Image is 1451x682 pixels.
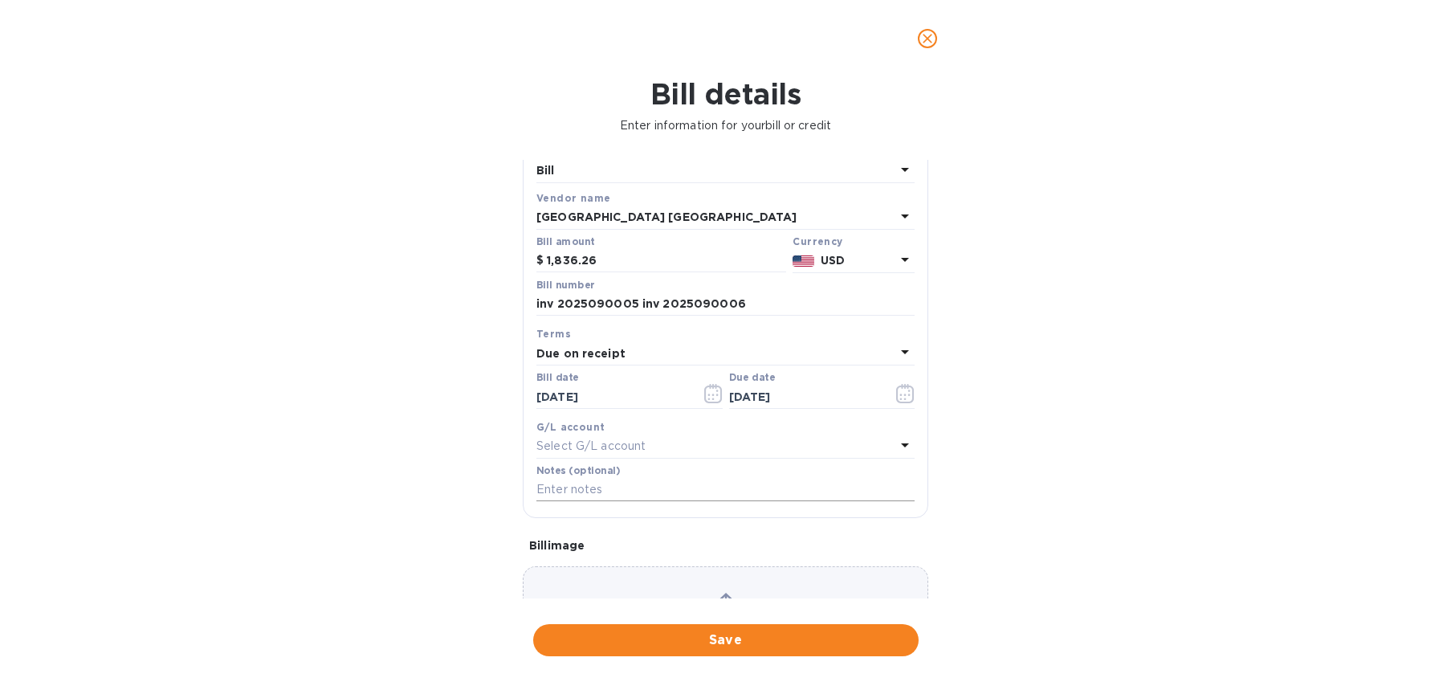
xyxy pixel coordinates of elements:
[536,374,579,383] label: Bill date
[536,466,621,476] label: Notes (optional)
[536,385,688,409] input: Select date
[793,255,814,267] img: USD
[908,19,947,58] button: close
[536,192,610,204] b: Vendor name
[793,235,842,247] b: Currency
[821,254,845,267] b: USD
[536,328,571,340] b: Terms
[547,249,786,273] input: $ Enter bill amount
[536,164,555,177] b: Bill
[536,237,594,247] label: Bill amount
[536,280,594,290] label: Bill number
[729,374,775,383] label: Due date
[533,624,919,656] button: Save
[536,347,626,360] b: Due on receipt
[13,77,1438,111] h1: Bill details
[536,292,915,316] input: Enter bill number
[536,438,646,455] p: Select G/L account
[536,478,915,502] input: Enter notes
[546,631,906,650] span: Save
[536,421,605,433] b: G/L account
[729,385,881,409] input: Due date
[536,210,797,223] b: [GEOGRAPHIC_DATA] [GEOGRAPHIC_DATA]
[536,249,547,273] div: $
[529,537,922,553] p: Bill image
[13,117,1438,134] p: Enter information for your bill or credit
